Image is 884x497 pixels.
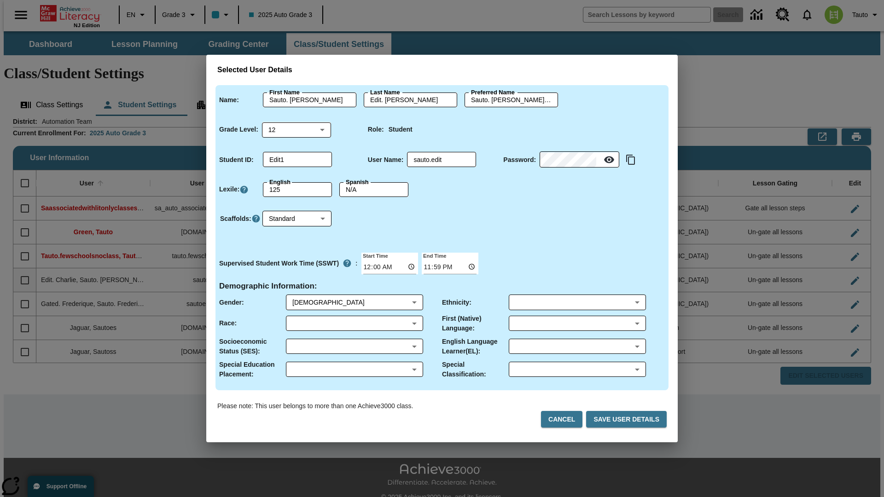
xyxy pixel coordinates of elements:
[219,255,358,272] div: :
[292,298,408,307] div: Male
[361,252,388,259] label: Start Time
[217,401,413,411] p: Please note: This user belongs to more than one Achieve3000 class.
[239,185,249,194] a: Click here to know more about Lexiles, Will open in new tab
[368,155,404,165] p: User Name :
[219,298,244,307] p: Gender :
[346,178,369,186] label: Spanish
[219,259,339,268] p: Supervised Student Work Time (SSWT)
[623,152,639,168] button: Copy text to clipboard
[219,185,239,194] p: Lexile :
[368,125,384,134] p: Role :
[262,211,331,226] div: Standard
[219,95,239,105] p: Name :
[219,360,286,379] p: Special Education Placement :
[269,88,300,97] label: First Name
[263,152,332,167] div: Student ID
[442,360,509,379] p: Special Classification :
[339,255,355,272] button: Supervised Student Work Time is the timeframe when students can take LevelSet and when lessons ar...
[262,122,331,137] div: 12
[262,122,331,137] div: Grade Level
[220,214,251,224] p: Scaffolds :
[503,155,536,165] p: Password :
[219,337,286,356] p: Socioeconomic Status (SES) :
[586,411,667,428] button: Save User Details
[219,155,254,165] p: Student ID :
[541,411,582,428] button: Cancel
[442,314,509,333] p: First (Native) Language :
[471,88,515,97] label: Preferred Name
[442,298,471,307] p: Ethnicity :
[219,282,317,291] h4: Demographic Information :
[389,125,413,134] p: Student
[540,152,619,168] div: Password
[600,150,618,169] button: Reveal Password
[370,88,400,97] label: Last Name
[422,252,446,259] label: End Time
[407,152,476,167] div: User Name
[251,214,261,224] button: Click here to know more about Scaffolds
[262,211,331,226] div: Scaffolds
[217,66,667,75] h3: Selected User Details
[219,125,258,134] p: Grade Level :
[269,178,291,186] label: English
[219,318,237,328] p: Race :
[442,337,509,356] p: English Language Learner(EL) :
